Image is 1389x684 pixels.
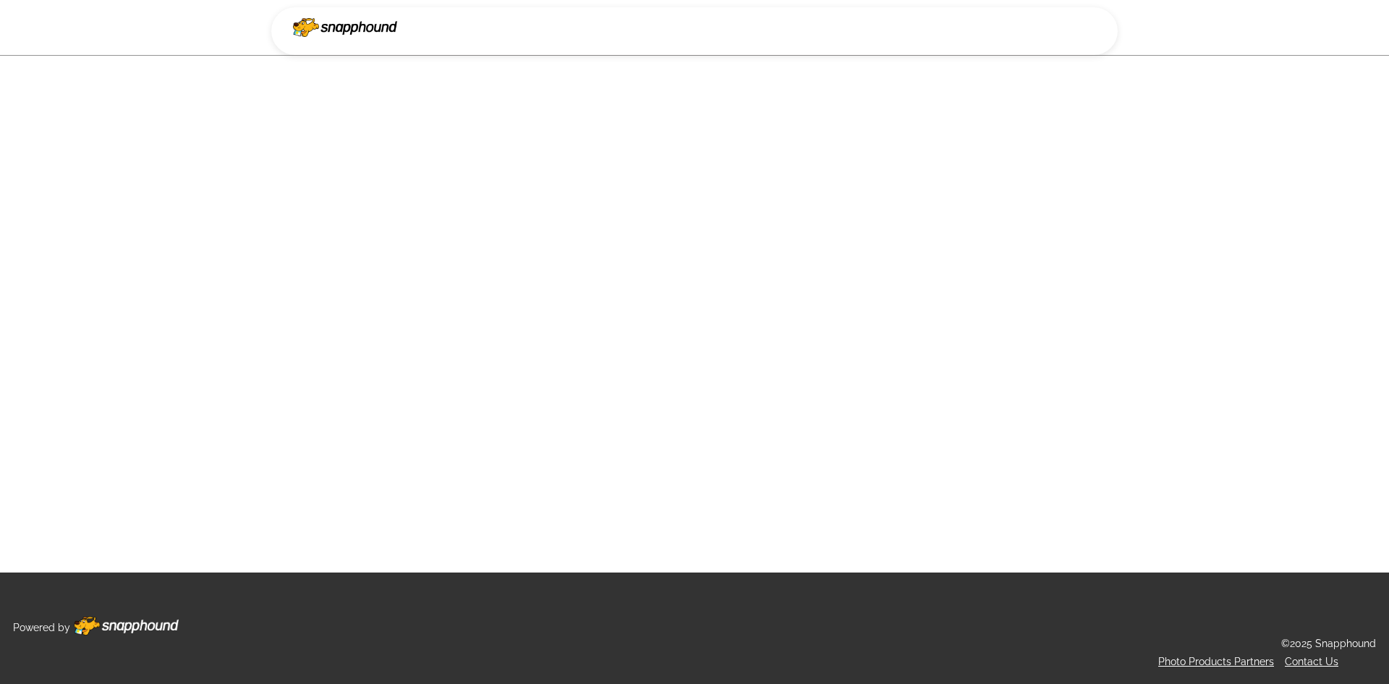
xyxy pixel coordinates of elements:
a: Photo Products Partners [1158,656,1274,667]
img: Footer [74,617,179,636]
p: ©2025 Snapphound [1281,635,1376,653]
p: Powered by [13,619,70,637]
a: Contact Us [1285,656,1338,667]
img: Snapphound Logo [293,18,397,37]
